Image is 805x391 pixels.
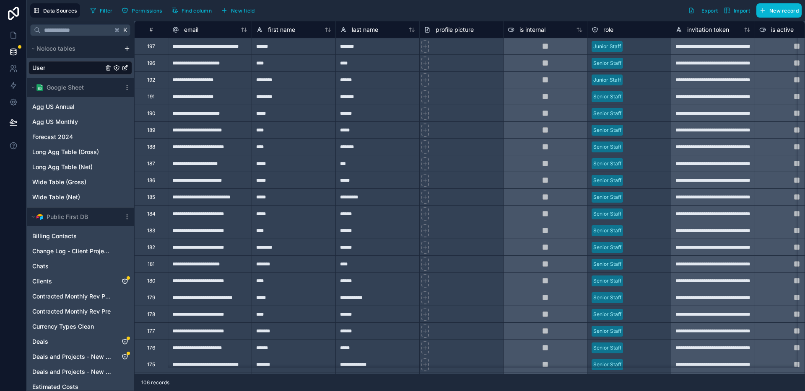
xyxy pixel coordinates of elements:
div: Senior Staff [593,327,621,335]
span: Filter [100,8,113,14]
span: is active [771,26,794,34]
button: New field [218,4,258,17]
div: Junior Staff [593,76,621,84]
span: role [603,26,613,34]
span: Export [701,8,718,14]
a: Permissions [119,4,168,17]
span: New record [769,8,799,14]
button: Import [721,3,753,18]
div: Senior Staff [593,260,621,268]
div: Senior Staff [593,193,621,201]
button: Filter [87,4,116,17]
div: 197 [147,43,155,50]
button: Permissions [119,4,165,17]
div: Senior Staff [593,277,621,285]
div: 181 [148,261,155,268]
div: # [141,26,161,33]
div: 182 [147,244,155,251]
div: 192 [147,77,155,83]
div: Senior Staff [593,294,621,301]
span: Data Sources [43,8,77,14]
span: email [184,26,198,34]
button: New record [756,3,802,18]
div: 184 [147,211,156,217]
div: 188 [147,144,155,150]
span: 106 records [141,379,169,386]
div: 186 [147,177,155,184]
div: Senior Staff [593,311,621,318]
span: last name [352,26,378,34]
span: K [122,27,128,33]
div: 190 [147,110,156,117]
div: Senior Staff [593,344,621,352]
div: Senior Staff [593,59,621,67]
span: first name [268,26,295,34]
div: 189 [147,127,155,134]
div: Senior Staff [593,93,621,100]
div: 183 [147,227,155,234]
div: 178 [147,311,155,318]
div: Senior Staff [593,244,621,251]
div: Senior Staff [593,143,621,151]
span: New field [231,8,255,14]
div: Senior Staff [593,160,621,167]
button: Find column [169,4,215,17]
div: Junior Staff [593,43,621,50]
div: 176 [147,345,155,351]
span: Find column [182,8,212,14]
div: Senior Staff [593,126,621,134]
div: 191 [148,93,155,100]
button: Export [685,3,721,18]
span: invitation token [687,26,729,34]
span: is internal [519,26,545,34]
div: Senior Staff [593,110,621,117]
div: Senior Staff [593,177,621,184]
a: New record [753,3,802,18]
div: 177 [147,328,155,334]
div: 185 [147,194,155,201]
div: 196 [147,60,155,67]
div: 175 [147,361,155,368]
div: Senior Staff [593,361,621,368]
span: Import [734,8,750,14]
div: 179 [147,294,155,301]
span: Permissions [132,8,162,14]
div: Senior Staff [593,227,621,234]
div: Senior Staff [593,210,621,218]
button: Data Sources [30,3,80,18]
div: 180 [147,278,156,284]
span: profile picture [436,26,474,34]
div: 187 [147,160,155,167]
